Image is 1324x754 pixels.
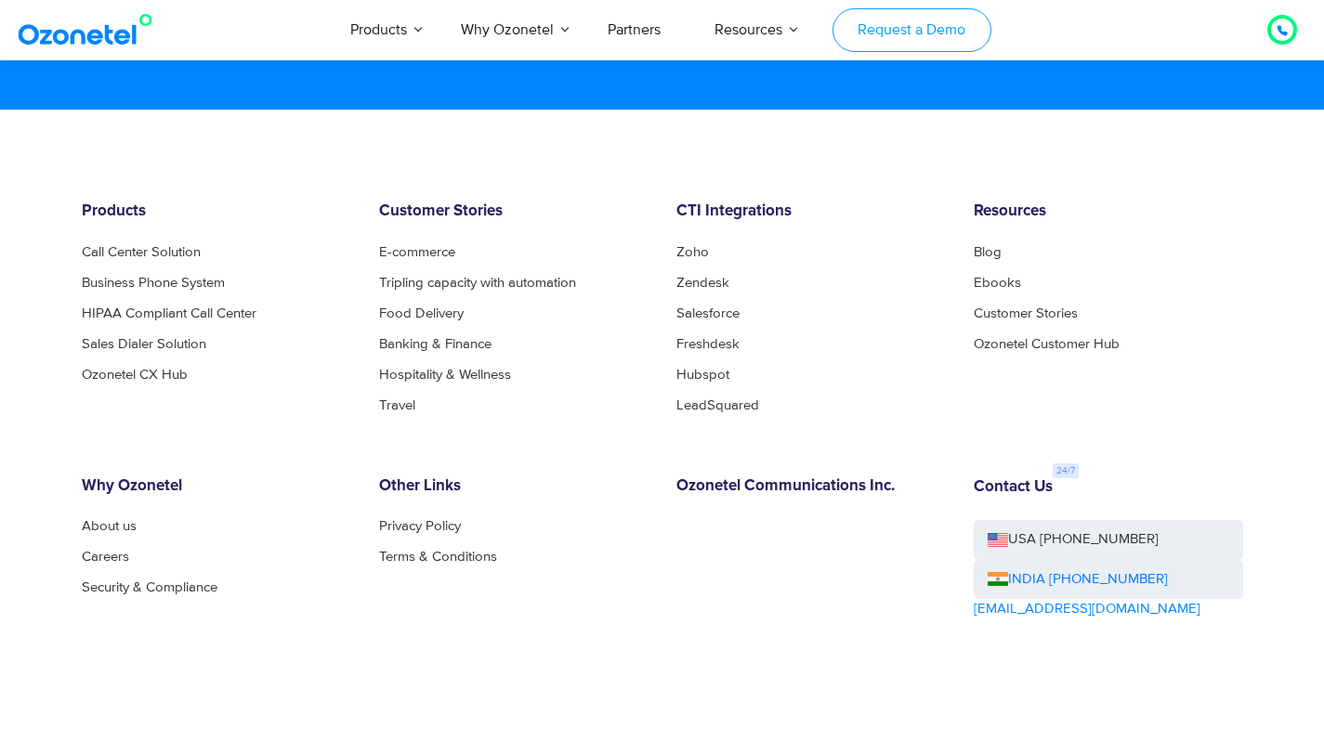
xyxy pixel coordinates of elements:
a: Customer Stories [974,306,1078,320]
a: Blog [974,245,1002,259]
a: Hubspot [676,368,729,382]
a: Terms & Conditions [379,550,497,564]
img: us-flag.png [988,533,1008,547]
a: INDIA [PHONE_NUMBER] [988,569,1168,591]
a: Sales Dialer Solution [82,337,206,351]
h6: Why Ozonetel [82,477,351,496]
a: Zoho [676,245,709,259]
a: Request a Demo [832,8,991,52]
a: HIPAA Compliant Call Center [82,306,256,320]
img: ind-flag.png [988,572,1008,586]
a: Freshdesk [676,337,740,351]
a: Tripling capacity with automation [379,276,576,290]
a: Privacy Policy [379,519,461,533]
h6: Ozonetel Communications Inc. [676,477,946,496]
a: Careers [82,550,129,564]
a: About us [82,519,137,533]
a: [EMAIL_ADDRESS][DOMAIN_NAME] [974,599,1200,620]
a: Security & Compliance [82,580,217,594]
a: Ozonetel CX Hub [82,368,188,382]
h6: Contact Us [974,478,1053,497]
a: Banking & Finance [379,337,492,351]
a: Travel [379,398,415,412]
a: Call Center Solution [82,245,201,259]
a: E-commerce [379,245,455,259]
h6: Products [82,202,351,221]
a: Zendesk [676,276,729,290]
a: USA [PHONE_NUMBER] [974,520,1243,560]
a: LeadSquared [676,398,759,412]
a: Hospitality & Wellness [379,368,511,382]
h6: CTI Integrations [676,202,946,221]
h6: Other Links [379,477,649,496]
h6: Customer Stories [379,202,649,221]
a: Food Delivery [379,306,464,320]
h6: Resources [974,202,1243,221]
a: Ozonetel Customer Hub [974,337,1120,351]
a: Ebooks [974,276,1021,290]
a: Salesforce [676,306,740,320]
a: Business Phone System [82,276,225,290]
